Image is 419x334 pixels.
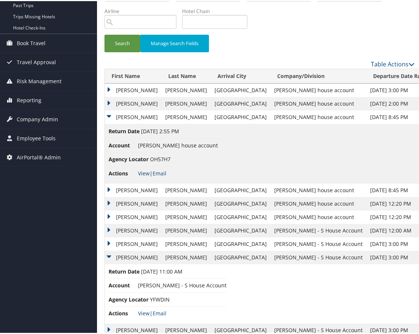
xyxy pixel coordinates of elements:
td: [GEOGRAPHIC_DATA] [211,250,271,263]
span: Actions [109,308,137,316]
span: | [138,309,166,316]
th: Last Name: activate to sort column ascending [162,68,211,82]
span: | [138,169,166,176]
td: [PERSON_NAME] [105,109,162,123]
span: Account [109,140,137,149]
span: [PERSON_NAME] - S House Account [138,281,226,288]
td: [PERSON_NAME] [162,223,211,236]
td: [PERSON_NAME] - S House Account [271,236,366,250]
span: Actions [109,168,137,177]
span: Travel Approval [17,52,56,71]
td: [GEOGRAPHIC_DATA] [211,209,271,223]
td: [PERSON_NAME] house account [271,196,366,209]
button: Search [104,34,140,51]
span: Company Admin [17,109,58,128]
label: Hotel Chain [182,6,253,14]
span: AirPortal® Admin [17,147,61,166]
span: Risk Management [17,71,62,90]
span: Agency Locator [109,154,148,162]
td: [PERSON_NAME] house account [271,109,366,123]
td: [PERSON_NAME] [105,96,162,109]
td: [PERSON_NAME] [105,196,162,209]
td: [PERSON_NAME] [162,209,211,223]
td: [PERSON_NAME] [162,236,211,250]
td: [GEOGRAPHIC_DATA] [211,236,271,250]
td: [GEOGRAPHIC_DATA] [211,96,271,109]
a: Email [153,309,166,316]
span: [PERSON_NAME] house account [138,141,218,148]
td: [PERSON_NAME] [162,196,211,209]
td: [GEOGRAPHIC_DATA] [211,223,271,236]
td: [PERSON_NAME] [105,236,162,250]
th: Arrival City: activate to sort column ascending [211,68,271,82]
button: Manage Search Fields [140,34,209,51]
td: [PERSON_NAME] house account [271,96,366,109]
td: [PERSON_NAME] [162,82,211,96]
span: Employee Tools [17,128,56,147]
span: Reporting [17,90,41,109]
td: [PERSON_NAME] [105,182,162,196]
td: [PERSON_NAME] [105,223,162,236]
span: [DATE] 11:00 AM [141,267,182,274]
td: [PERSON_NAME] - S House Account [271,223,366,236]
span: Return Date [109,266,140,275]
a: View [138,169,150,176]
td: [PERSON_NAME] [162,182,211,196]
td: [PERSON_NAME] [105,209,162,223]
span: Account [109,280,137,288]
span: Book Travel [17,33,46,51]
td: [PERSON_NAME] [162,96,211,109]
td: [GEOGRAPHIC_DATA] [211,82,271,96]
span: OH57H7 [150,154,171,162]
td: [GEOGRAPHIC_DATA] [211,182,271,196]
td: [PERSON_NAME] [162,109,211,123]
a: View [138,309,150,316]
td: [PERSON_NAME] house account [271,82,366,96]
td: [PERSON_NAME] [162,250,211,263]
td: [PERSON_NAME] - S House Account [271,250,366,263]
label: Airline [104,6,182,14]
td: [PERSON_NAME] [105,250,162,263]
td: [PERSON_NAME] house account [271,209,366,223]
td: [PERSON_NAME] house account [271,182,366,196]
td: [PERSON_NAME] [105,82,162,96]
th: Company/Division [271,68,366,82]
th: First Name: activate to sort column ascending [105,68,162,82]
td: [GEOGRAPHIC_DATA] [211,109,271,123]
a: Table Actions [371,59,415,67]
span: Agency Locator [109,294,148,303]
span: YFWDIN [150,295,170,302]
a: Email [153,169,166,176]
span: Return Date [109,126,140,134]
span: [DATE] 2:55 PM [141,127,179,134]
td: [GEOGRAPHIC_DATA] [211,196,271,209]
